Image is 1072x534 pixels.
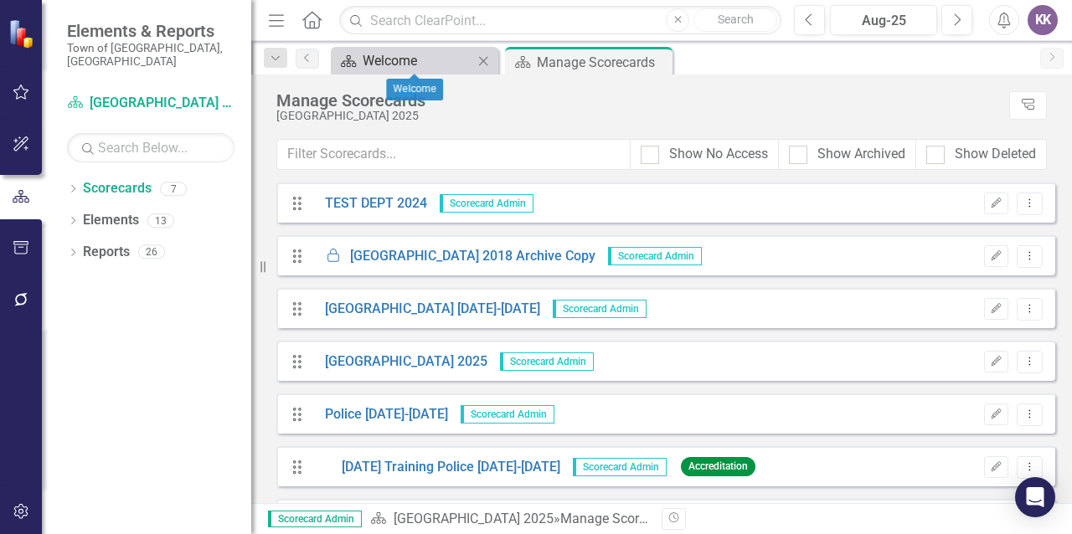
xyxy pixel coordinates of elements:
div: 7 [160,182,187,196]
div: Manage Scorecards [276,91,1001,110]
span: Scorecard Admin [608,247,702,265]
button: Search [693,8,777,32]
a: [GEOGRAPHIC_DATA] 2025 [67,94,234,113]
button: Aug-25 [830,5,937,35]
a: [GEOGRAPHIC_DATA] 2018 Archive Copy [312,247,595,266]
span: Search [718,13,754,26]
input: Filter Scorecards... [276,139,631,170]
span: Accreditation [681,457,755,476]
div: Aug-25 [836,11,931,31]
div: Show Archived [817,145,905,164]
a: Welcome [335,50,473,71]
a: Police [DATE]-[DATE] [312,405,448,424]
button: KK [1028,5,1058,35]
span: Scorecard Admin [268,511,362,527]
a: Scorecards [83,179,152,198]
a: TEST DEPT 2024 [312,194,427,213]
small: Town of [GEOGRAPHIC_DATA], [GEOGRAPHIC_DATA] [67,41,234,69]
span: Elements & Reports [67,21,234,41]
div: Welcome [363,50,473,71]
a: Elements [83,211,139,230]
input: Search ClearPoint... [339,6,781,35]
div: Show No Access [669,145,768,164]
div: Welcome [386,79,443,100]
input: Search Below... [67,133,234,162]
div: 26 [138,245,165,259]
span: Scorecard Admin [440,194,533,213]
div: Manage Scorecards [537,52,668,73]
div: 13 [147,213,174,228]
div: [GEOGRAPHIC_DATA] 2025 [276,110,1001,122]
div: Show Deleted [955,145,1036,164]
a: [GEOGRAPHIC_DATA] 2025 [394,511,554,526]
div: » Manage Scorecards [370,510,649,529]
span: Scorecard Admin [500,352,594,371]
a: [DATE] Training Police [DATE]-[DATE] [312,458,560,477]
a: [GEOGRAPHIC_DATA] 2025 [312,352,487,372]
div: Open Intercom Messenger [1015,477,1055,517]
span: Scorecard Admin [573,458,667,476]
a: [GEOGRAPHIC_DATA] [DATE]-[DATE] [312,300,540,319]
span: Scorecard Admin [461,405,554,424]
img: ClearPoint Strategy [8,19,38,49]
span: Scorecard Admin [553,300,647,318]
a: Reports [83,243,130,262]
